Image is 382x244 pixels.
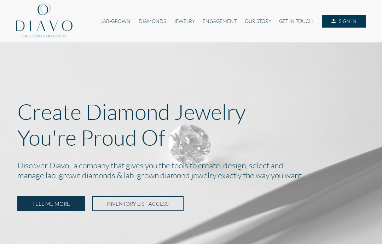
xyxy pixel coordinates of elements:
h2: Discover Diavo, a company that gives you the tools to create, design, select and manage lab-grown... [17,159,365,183]
a: ENGAGEMENT [199,15,241,28]
a: TELL ME MORE [17,196,85,211]
p: Create Diamond Jewelry You're Proud Of [17,99,365,150]
a: LAB-GROWN [97,15,134,28]
a: INVENTORY LIST ACCESS [92,196,184,211]
a: GET IN TOUCH [275,15,317,28]
a: JEWELRY [170,15,199,28]
a: DIAMONDS [135,15,170,28]
a: OUR STORY [241,15,275,28]
a: SIGN IN [322,15,366,28]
